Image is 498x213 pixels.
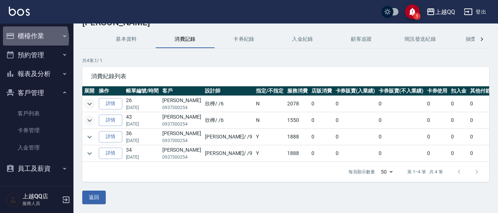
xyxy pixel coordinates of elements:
[84,131,95,142] button: expand row
[6,192,21,207] img: Person
[285,129,310,145] td: 1888
[99,148,122,159] a: 詳情
[449,145,468,162] td: 0
[423,4,458,19] button: 上越QQ
[97,86,124,96] th: 操作
[162,121,201,127] p: 0937300254
[160,112,203,129] td: [PERSON_NAME]
[425,129,450,145] td: 0
[162,104,201,111] p: 0937300254
[82,86,97,96] th: 展開
[334,96,377,112] td: 0
[160,129,203,145] td: [PERSON_NAME]
[334,145,377,162] td: 0
[378,162,396,182] div: 50
[334,86,377,96] th: 卡券販賣(入業績)
[285,112,310,129] td: 1550
[377,96,425,112] td: 0
[377,129,425,145] td: 0
[22,193,60,200] h5: 上越QQ店
[3,46,71,65] button: 預約管理
[3,26,71,46] button: 櫃檯作業
[82,57,489,64] p: 共 4 筆, 1 / 1
[162,154,201,160] p: 0937300254
[425,96,450,112] td: 0
[126,104,159,111] p: [DATE]
[332,30,391,48] button: 顧客追蹤
[425,86,450,96] th: 卡券使用
[425,112,450,129] td: 0
[334,129,377,145] td: 0
[310,129,334,145] td: 0
[84,115,95,126] button: expand row
[156,30,214,48] button: 消費記錄
[124,112,160,129] td: 43
[449,112,468,129] td: 0
[126,137,159,144] p: [DATE]
[99,131,122,142] a: 詳情
[349,169,375,175] p: 每頁顯示數量
[160,86,203,96] th: 客戶
[254,96,285,112] td: N
[99,98,122,109] a: 詳情
[160,145,203,162] td: [PERSON_NAME]
[99,115,122,126] a: 詳情
[254,112,285,129] td: N
[377,145,425,162] td: 0
[310,96,334,112] td: 0
[203,129,254,145] td: [PERSON_NAME] / /9
[91,73,480,80] span: 消費紀錄列表
[124,145,160,162] td: 34
[407,169,443,175] p: 第 1–4 筆 共 4 筆
[126,121,159,127] p: [DATE]
[160,96,203,112] td: [PERSON_NAME]
[377,86,425,96] th: 卡券販賣(不入業績)
[162,137,201,144] p: 0937300254
[405,4,420,19] button: save
[203,96,254,112] td: 欣樺 / /6
[310,86,334,96] th: 店販消費
[203,145,254,162] td: [PERSON_NAME] / /9
[254,129,285,145] td: Y
[461,5,489,19] button: 登出
[203,112,254,129] td: 欣樺 / /6
[449,129,468,145] td: 0
[391,30,450,48] button: 簡訊發送紀錄
[310,112,334,129] td: 0
[273,30,332,48] button: 入金紀錄
[84,148,95,159] button: expand row
[435,7,455,17] div: 上越QQ
[334,112,377,129] td: 0
[285,86,310,96] th: 服務消費
[124,129,160,145] td: 36
[3,122,71,139] a: 卡券管理
[22,200,60,207] p: 服務人員
[254,86,285,96] th: 指定/不指定
[3,139,71,156] a: 入金管理
[285,145,310,162] td: 1888
[413,12,421,20] span: 1
[97,30,156,48] button: 基本資料
[124,86,160,96] th: 帳單編號/時間
[214,30,273,48] button: 卡券紀錄
[3,159,71,178] button: 員工及薪資
[254,145,285,162] td: Y
[449,86,468,96] th: 扣入金
[310,145,334,162] td: 0
[124,96,160,112] td: 26
[3,64,71,83] button: 報表及分析
[3,105,71,122] a: 客戶列表
[9,7,30,16] img: Logo
[203,86,254,96] th: 設計師
[84,98,95,109] button: expand row
[285,96,310,112] td: 2078
[126,154,159,160] p: [DATE]
[377,112,425,129] td: 0
[425,145,450,162] td: 0
[449,96,468,112] td: 0
[82,191,106,204] button: 返回
[3,83,71,102] button: 客戶管理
